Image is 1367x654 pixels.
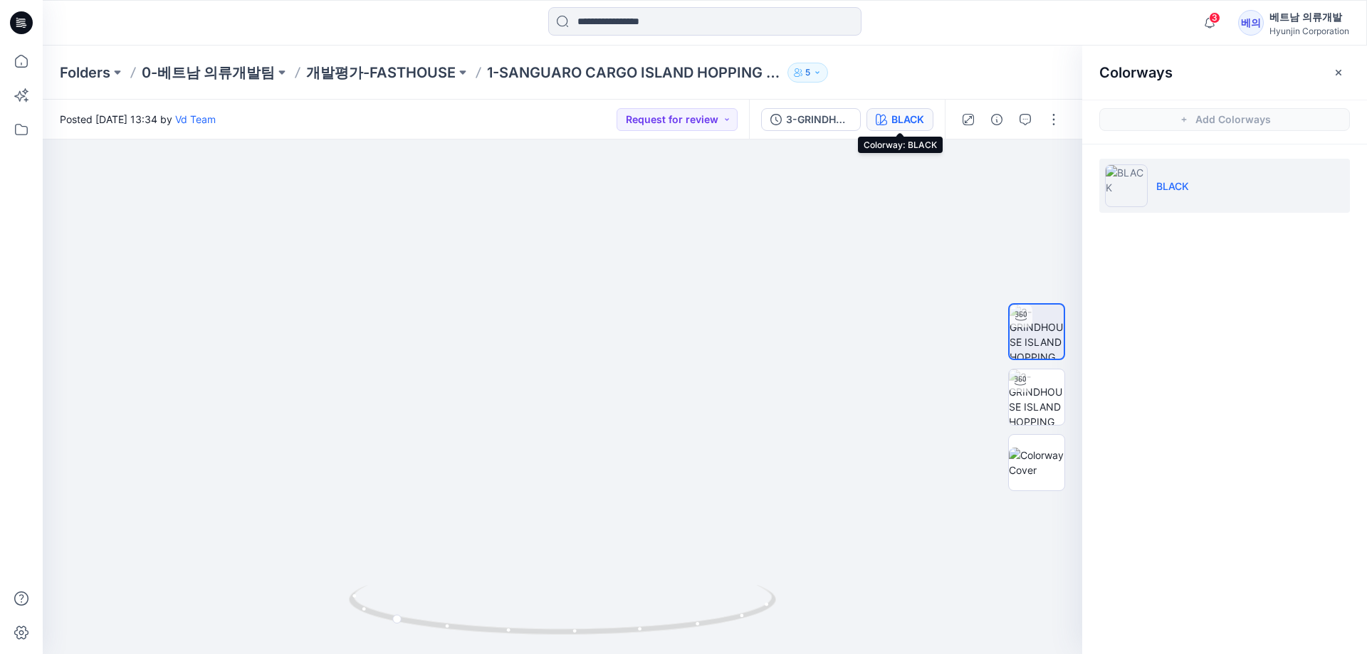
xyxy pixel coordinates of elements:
[891,112,924,127] div: BLACK
[1105,164,1148,207] img: BLACK
[142,63,275,83] a: 0-베트남 의류개발팀
[1099,64,1173,81] h2: Colorways
[985,108,1008,131] button: Details
[60,63,110,83] a: Folders
[866,108,933,131] button: BLACK
[1009,448,1064,478] img: Colorway Cover
[310,68,815,654] img: eyJhbGciOiJIUzI1NiIsImtpZCI6IjAiLCJzbHQiOiJzZXMiLCJ0eXAiOiJKV1QifQ.eyJkYXRhIjp7InR5cGUiOiJzdG9yYW...
[1010,305,1064,359] img: 3-GRINDHOUSE ISLAND HOPPING JERSEY + 1 PANT
[1269,9,1349,26] div: 베트남 의류개발
[1009,369,1064,425] img: 3-GRINDHOUSE ISLAND HOPPING JERSEY + 1 PANT AVATAR
[805,65,810,80] p: 5
[306,63,456,83] a: 개발평가-FASTHOUSE
[787,63,828,83] button: 5
[1238,10,1264,36] div: 베의
[786,112,852,127] div: 3-GRINDHOUSE ISLAND HOPPING JERSEY + 1 PANT
[761,108,861,131] button: 3-GRINDHOUSE ISLAND HOPPING JERSEY + 1 PANT
[1156,179,1189,194] p: BLACK
[175,113,216,125] a: Vd Team
[60,112,216,127] span: Posted [DATE] 13:34 by
[487,63,782,83] p: 1-SANGUARO CARGO ISLAND HOPPING PANTS - BLACK SUB
[1209,12,1220,23] span: 3
[1269,26,1349,36] div: Hyunjin Corporation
